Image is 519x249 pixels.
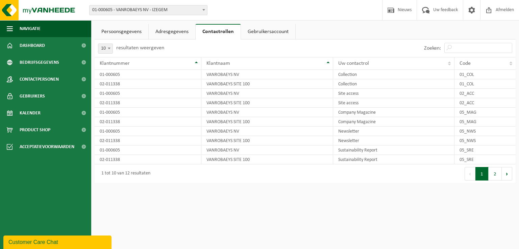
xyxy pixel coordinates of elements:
label: Zoeken: [424,46,441,51]
span: Klantnaam [206,61,230,66]
span: Gebruikers [20,88,45,105]
td: 01_COL [454,79,516,89]
td: 02-011338 [95,98,201,108]
td: VANROBAEYS NV [201,145,333,155]
td: Newsletter [333,136,454,145]
td: 05_MAG [454,117,516,127]
td: 05_MAG [454,108,516,117]
button: 1 [475,167,489,181]
td: VANROBAEYS NV [201,127,333,136]
td: 01-000605 [95,89,201,98]
td: 05_NWS [454,136,516,145]
button: Previous [465,167,475,181]
td: VANROBAEYS SITE 100 [201,136,333,145]
a: Adresgegevens [149,24,195,39]
td: 05_SRE [454,145,516,155]
div: 1 tot 10 van 12 resultaten [98,168,150,180]
td: Newsletter [333,127,454,136]
span: 10 [98,44,113,54]
td: 01-000605 [95,127,201,136]
span: Bedrijfsgegevens [20,54,59,71]
td: Collection [333,79,454,89]
span: Contactpersonen [20,71,59,88]
label: resultaten weergeven [116,45,164,51]
button: Next [502,167,512,181]
button: 2 [489,167,502,181]
td: Sustainability Report [333,155,454,164]
td: VANROBAEYS SITE 100 [201,79,333,89]
td: VANROBAEYS NV [201,108,333,117]
td: Company Magazine [333,117,454,127]
td: 05_SRE [454,155,516,164]
span: Klantnummer [100,61,130,66]
td: 05_NWS [454,127,516,136]
td: 02_ACC [454,98,516,108]
span: Product Shop [20,121,50,138]
td: VANROBAEYS SITE 100 [201,155,333,164]
td: 02-011338 [95,136,201,145]
td: 01-000605 [95,145,201,155]
td: VANROBAEYS NV [201,89,333,98]
td: 02_ACC [454,89,516,98]
td: 01_COL [454,70,516,79]
iframe: chat widget [3,234,113,249]
td: 02-011338 [95,79,201,89]
span: Code [460,61,471,66]
td: Sustainability Report [333,145,454,155]
td: VANROBAEYS NV [201,70,333,79]
span: Uw contactrol [338,61,369,66]
td: 01-000605 [95,108,201,117]
a: Contactrollen [196,24,241,39]
span: 10 [98,44,113,53]
td: Site access [333,98,454,108]
td: Company Magazine [333,108,454,117]
span: Dashboard [20,37,45,54]
span: Acceptatievoorwaarden [20,138,74,155]
td: Site access [333,89,454,98]
td: VANROBAEYS SITE 100 [201,98,333,108]
td: 02-011338 [95,155,201,164]
span: Navigatie [20,20,41,37]
td: VANROBAEYS SITE 100 [201,117,333,127]
td: 01-000605 [95,70,201,79]
span: 01-000605 - VANROBAEYS NV - IZEGEM [90,5,207,15]
a: Gebruikersaccount [241,24,295,39]
td: 02-011338 [95,117,201,127]
td: Collection [333,70,454,79]
span: 01-000605 - VANROBAEYS NV - IZEGEM [89,5,207,15]
span: Kalender [20,105,41,121]
a: Persoonsgegevens [95,24,148,39]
